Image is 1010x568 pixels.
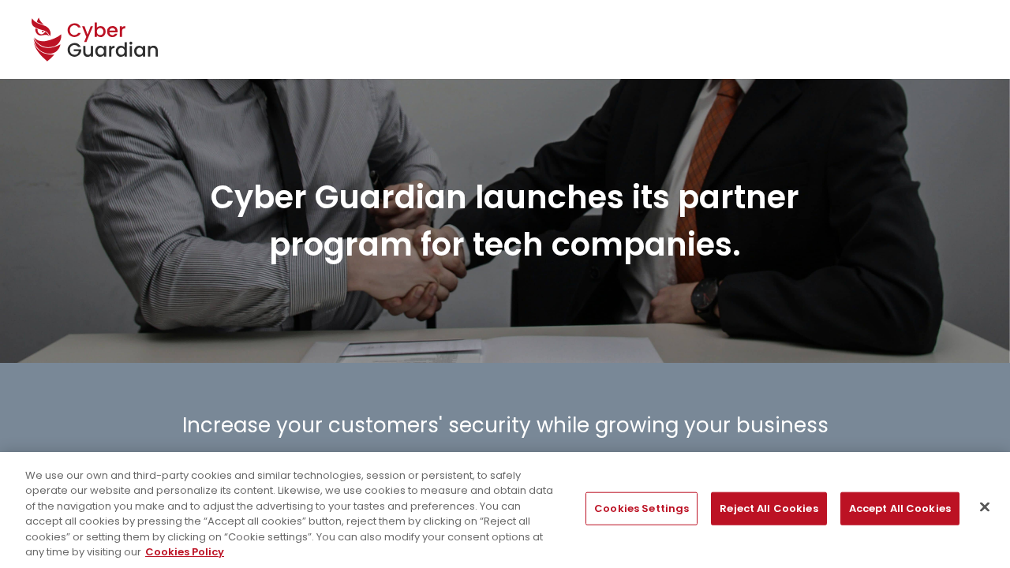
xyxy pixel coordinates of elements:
[25,468,555,560] div: We use our own and third-party cookies and similar technologies, session or persistent, to safely...
[967,490,1002,525] button: Close
[32,363,978,488] h2: Increase your customers' security while growing your business
[145,544,224,559] a: More information about your privacy, opens in a new tab
[211,175,799,267] strong: Cyber Guardian launches its partner program for tech companies.
[840,492,959,525] button: Accept All Cookies
[585,492,698,525] button: Cookies Settings, Opens the preference center dialog
[711,492,826,525] button: Reject All Cookies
